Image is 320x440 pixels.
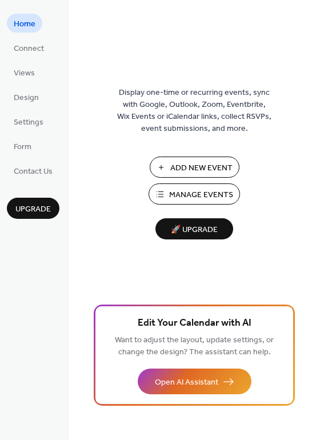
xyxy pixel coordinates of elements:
[117,87,271,135] span: Display one-time or recurring events, sync with Google, Outlook, Zoom, Eventbrite, Wix Events or ...
[7,198,59,219] button: Upgrade
[7,87,46,106] a: Design
[138,369,251,394] button: Open AI Assistant
[14,141,31,153] span: Form
[169,189,233,201] span: Manage Events
[7,14,42,33] a: Home
[7,161,59,180] a: Contact Us
[115,333,274,360] span: Want to adjust the layout, update settings, or change the design? The assistant can help.
[15,203,51,215] span: Upgrade
[155,218,233,239] button: 🚀 Upgrade
[14,92,39,104] span: Design
[14,166,53,178] span: Contact Us
[170,162,233,174] span: Add New Event
[149,183,240,205] button: Manage Events
[14,43,44,55] span: Connect
[7,63,42,82] a: Views
[14,117,43,129] span: Settings
[155,377,218,389] span: Open AI Assistant
[7,38,51,57] a: Connect
[14,18,35,30] span: Home
[7,112,50,131] a: Settings
[7,137,38,155] a: Form
[14,67,35,79] span: Views
[138,315,251,331] span: Edit Your Calendar with AI
[162,222,226,238] span: 🚀 Upgrade
[150,157,239,178] button: Add New Event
